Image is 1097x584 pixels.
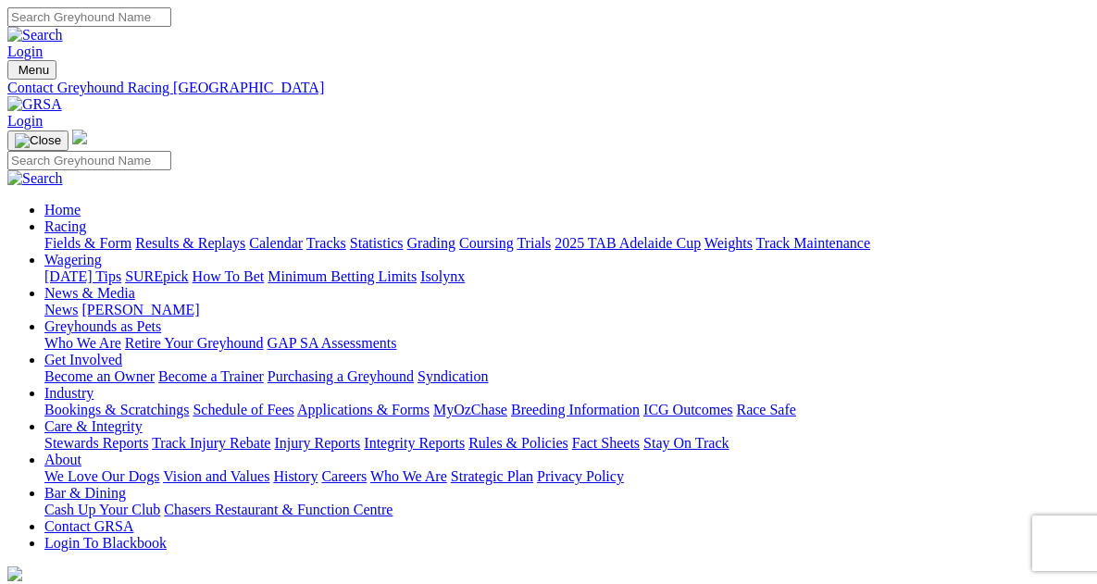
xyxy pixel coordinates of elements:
[44,402,1090,418] div: Industry
[44,535,167,551] a: Login To Blackbook
[44,452,81,467] a: About
[756,235,870,251] a: Track Maintenance
[44,235,131,251] a: Fields & Form
[44,252,102,267] a: Wagering
[158,368,264,384] a: Become a Trainer
[81,302,199,317] a: [PERSON_NAME]
[511,402,640,417] a: Breeding Information
[7,151,171,170] input: Search
[321,468,367,484] a: Careers
[44,402,189,417] a: Bookings & Scratchings
[643,402,732,417] a: ICG Outcomes
[7,60,56,80] button: Toggle navigation
[274,435,360,451] a: Injury Reports
[44,202,81,217] a: Home
[15,133,61,148] img: Close
[7,96,62,113] img: GRSA
[44,302,1090,318] div: News & Media
[164,502,393,517] a: Chasers Restaurant & Function Centre
[44,335,121,351] a: Who We Are
[125,268,188,284] a: SUREpick
[297,402,430,417] a: Applications & Forms
[44,418,143,434] a: Care & Integrity
[44,302,78,317] a: News
[44,502,1090,518] div: Bar & Dining
[459,235,514,251] a: Coursing
[407,235,455,251] a: Grading
[19,63,49,77] span: Menu
[7,566,22,581] img: logo-grsa-white.png
[7,113,43,129] a: Login
[44,518,133,534] a: Contact GRSA
[350,235,404,251] a: Statistics
[268,368,414,384] a: Purchasing a Greyhound
[44,235,1090,252] div: Racing
[7,7,171,27] input: Search
[370,468,447,484] a: Who We Are
[72,130,87,144] img: logo-grsa-white.png
[517,235,551,251] a: Trials
[44,368,1090,385] div: Get Involved
[572,435,640,451] a: Fact Sheets
[273,468,318,484] a: History
[125,335,264,351] a: Retire Your Greyhound
[555,235,701,251] a: 2025 TAB Adelaide Cup
[537,468,624,484] a: Privacy Policy
[44,352,122,367] a: Get Involved
[135,235,245,251] a: Results & Replays
[44,502,160,517] a: Cash Up Your Club
[7,130,69,151] button: Toggle navigation
[152,435,270,451] a: Track Injury Rebate
[44,268,1090,285] div: Wagering
[193,402,293,417] a: Schedule of Fees
[44,285,135,301] a: News & Media
[268,335,397,351] a: GAP SA Assessments
[44,318,161,334] a: Greyhounds as Pets
[44,468,159,484] a: We Love Our Dogs
[306,235,346,251] a: Tracks
[364,435,465,451] a: Integrity Reports
[44,368,155,384] a: Become an Owner
[193,268,265,284] a: How To Bet
[418,368,488,384] a: Syndication
[163,468,269,484] a: Vision and Values
[7,170,63,187] img: Search
[468,435,568,451] a: Rules & Policies
[433,402,507,417] a: MyOzChase
[451,468,533,484] a: Strategic Plan
[44,335,1090,352] div: Greyhounds as Pets
[44,435,1090,452] div: Care & Integrity
[643,435,729,451] a: Stay On Track
[7,80,1090,96] a: Contact Greyhound Racing [GEOGRAPHIC_DATA]
[268,268,417,284] a: Minimum Betting Limits
[44,468,1090,485] div: About
[420,268,465,284] a: Isolynx
[7,43,43,59] a: Login
[44,268,121,284] a: [DATE] Tips
[44,485,126,501] a: Bar & Dining
[249,235,303,251] a: Calendar
[704,235,753,251] a: Weights
[44,218,86,234] a: Racing
[736,402,795,417] a: Race Safe
[7,27,63,43] img: Search
[44,385,93,401] a: Industry
[44,435,148,451] a: Stewards Reports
